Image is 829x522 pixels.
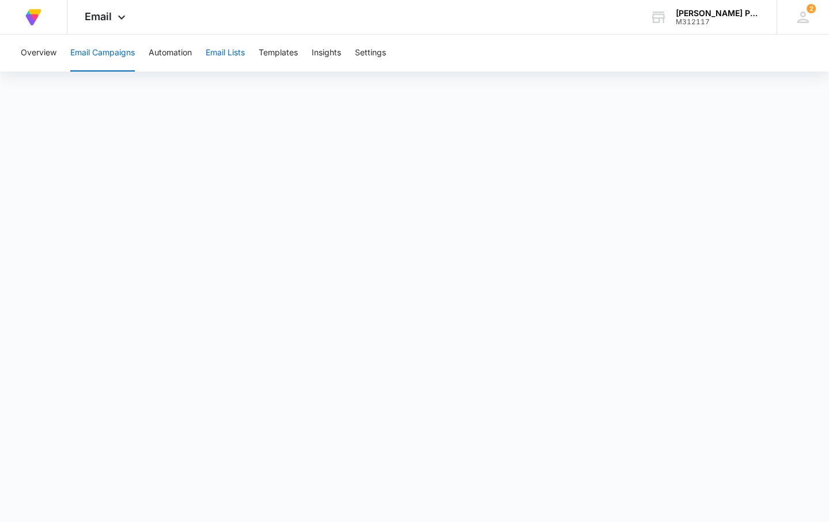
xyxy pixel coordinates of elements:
img: Volusion [23,7,44,28]
button: Email Lists [206,35,245,72]
span: Email [85,10,112,22]
button: Templates [259,35,298,72]
button: Automation [149,35,192,72]
div: account name [676,9,760,18]
button: Insights [312,35,341,72]
button: Settings [355,35,386,72]
button: Overview [21,35,56,72]
span: 2 [807,4,816,13]
div: notifications count [807,4,816,13]
div: account id [676,18,760,26]
button: Email Campaigns [70,35,135,72]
